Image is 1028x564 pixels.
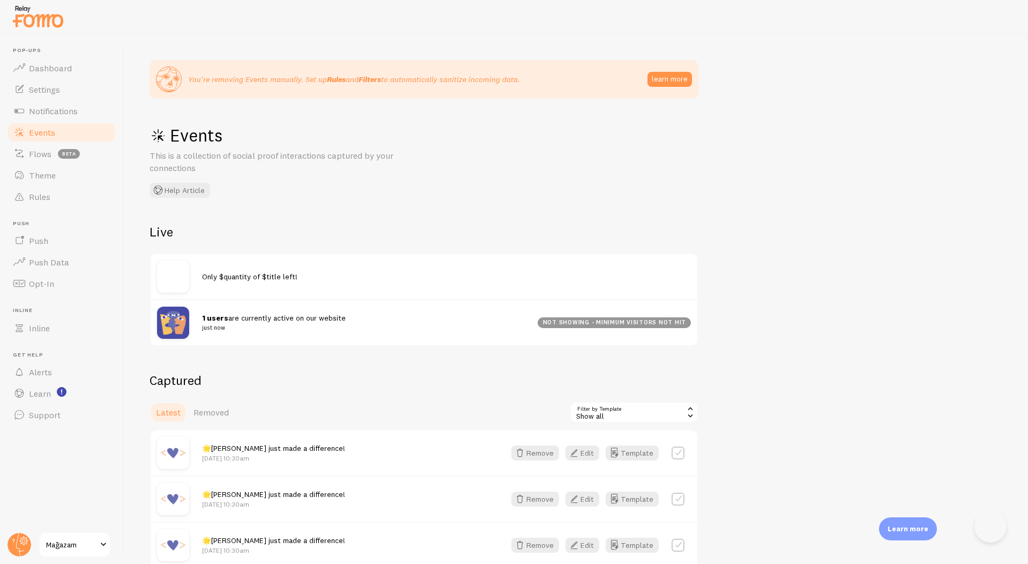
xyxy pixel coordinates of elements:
[6,57,117,79] a: Dashboard
[29,367,52,377] span: Alerts
[6,100,117,122] a: Notifications
[29,149,51,159] span: Flows
[606,538,659,553] button: Template
[150,372,698,389] h2: Captured
[39,532,111,558] a: Mağazam
[29,170,56,181] span: Theme
[157,483,189,515] img: code.jpg
[29,257,69,268] span: Push Data
[879,517,937,540] div: Learn more
[6,230,117,251] a: Push
[202,489,345,499] span: 🌟[PERSON_NAME] just made a difference!
[13,352,117,359] span: Get Help
[11,3,65,30] img: fomo-relay-logo-orange.svg
[6,251,117,273] a: Push Data
[150,402,187,423] a: Latest
[6,404,117,426] a: Support
[202,500,345,509] p: [DATE] 10:30am
[46,538,97,551] span: Mağazam
[565,446,606,461] a: Edit
[6,122,117,143] a: Events
[6,317,117,339] a: Inline
[193,407,229,418] span: Removed
[511,492,559,507] button: Remove
[13,307,117,314] span: Inline
[606,492,659,507] button: Template
[29,278,54,289] span: Opt-In
[6,165,117,186] a: Theme
[58,149,80,159] span: beta
[202,536,345,545] span: 🌟[PERSON_NAME] just made a difference!
[29,106,78,116] span: Notifications
[150,224,698,240] h2: Live
[888,524,928,534] p: Learn more
[29,191,50,202] span: Rules
[202,454,345,463] p: [DATE] 10:30am
[6,143,117,165] a: Flows beta
[188,74,520,85] p: You're removing Events manually. Set up and to automatically sanitize incoming data.
[202,313,228,323] strong: 1 users
[150,183,210,198] button: Help Article
[202,272,297,281] span: Only $quantity of $title left!
[202,313,525,333] span: are currently active on our website
[327,75,346,84] strong: Rules
[6,383,117,404] a: Learn
[6,273,117,294] a: Opt-In
[29,410,61,420] span: Support
[150,124,471,146] h1: Events
[157,261,189,293] img: no_image.svg
[157,437,189,469] img: code.jpg
[565,538,606,553] a: Edit
[359,75,381,84] strong: Filters
[13,47,117,54] span: Pop-ups
[157,307,189,339] img: pageviews.png
[29,323,50,333] span: Inline
[606,446,659,461] button: Template
[565,492,599,507] button: Edit
[29,388,51,399] span: Learn
[6,79,117,100] a: Settings
[647,72,692,87] button: learn more
[570,402,698,423] div: Show all
[29,127,55,138] span: Events
[29,235,48,246] span: Push
[565,538,599,553] button: Edit
[202,546,345,555] p: [DATE] 10:30am
[6,361,117,383] a: Alerts
[57,387,66,397] svg: <p>Watch New Feature Tutorials!</p>
[565,492,606,507] a: Edit
[29,63,72,73] span: Dashboard
[157,529,189,561] img: code.jpg
[565,446,599,461] button: Edit
[187,402,235,423] a: Removed
[974,510,1007,543] iframe: Help Scout Beacon - Open
[511,538,559,553] button: Remove
[511,446,559,461] button: Remove
[202,323,525,332] small: just now
[538,317,691,328] div: not showing - minimum visitors not hit
[29,84,60,95] span: Settings
[202,443,345,453] span: 🌟[PERSON_NAME] just made a difference!
[6,186,117,207] a: Rules
[156,407,181,418] span: Latest
[150,150,407,174] p: This is a collection of social proof interactions captured by your connections
[13,220,117,227] span: Push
